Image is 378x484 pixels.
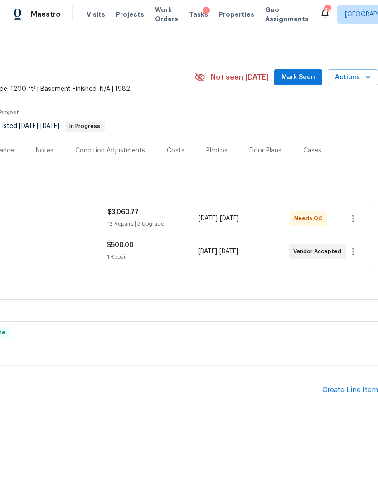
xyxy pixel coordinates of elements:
[219,248,238,255] span: [DATE]
[219,10,254,19] span: Properties
[220,215,239,222] span: [DATE]
[294,214,326,223] span: Needs QC
[203,7,210,16] div: 1
[281,72,315,83] span: Mark Seen
[66,123,104,129] span: In Progress
[324,5,330,14] div: 47
[107,219,199,228] div: 12 Repairs | 3 Upgrade
[211,73,269,82] span: Not seen [DATE]
[274,69,322,86] button: Mark Seen
[199,214,239,223] span: -
[155,5,178,24] span: Work Orders
[206,146,228,155] div: Photos
[322,386,378,394] div: Create Line Item
[303,146,321,155] div: Cases
[167,146,184,155] div: Costs
[19,123,38,129] span: [DATE]
[249,146,281,155] div: Floor Plans
[19,123,59,129] span: -
[199,215,218,222] span: [DATE]
[189,11,208,18] span: Tasks
[107,242,134,248] span: $500.00
[198,248,217,255] span: [DATE]
[265,5,309,24] span: Geo Assignments
[107,252,198,261] div: 1 Repair
[335,72,371,83] span: Actions
[36,146,53,155] div: Notes
[75,146,145,155] div: Condition Adjustments
[107,209,139,215] span: $3,060.77
[198,247,238,256] span: -
[293,247,345,256] span: Vendor Accepted
[87,10,105,19] span: Visits
[31,10,61,19] span: Maestro
[328,69,378,86] button: Actions
[116,10,144,19] span: Projects
[40,123,59,129] span: [DATE]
